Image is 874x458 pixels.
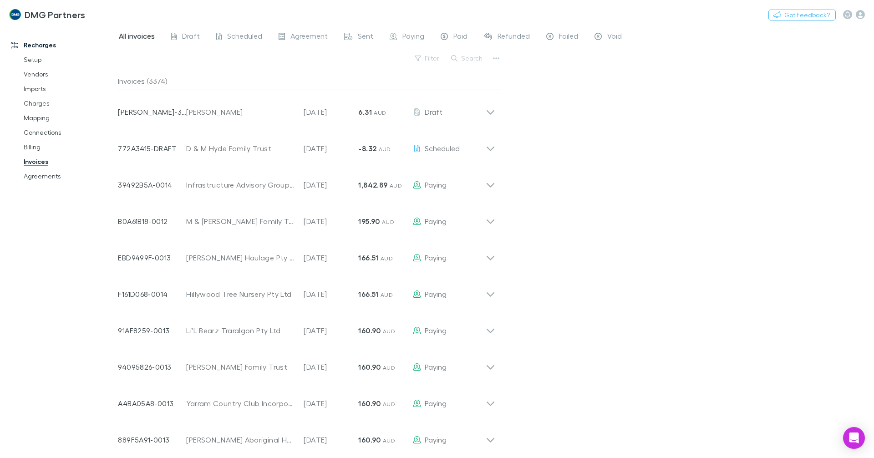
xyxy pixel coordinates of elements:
[186,252,295,263] div: [PERSON_NAME] Haulage Pty Ltd
[118,325,186,336] p: 91AE8259-0013
[843,427,865,449] div: Open Intercom Messenger
[425,290,447,298] span: Paying
[381,255,393,262] span: AUD
[111,418,503,454] div: 889F5A91-0013[PERSON_NAME] Aboriginal Healing Service Limited[DATE]160.90 AUDPaying
[447,53,488,64] button: Search
[425,180,447,189] span: Paying
[453,31,467,43] span: Paid
[186,143,295,154] div: D & M Hyde Family Trust
[186,107,295,117] div: [PERSON_NAME]
[304,434,358,445] p: [DATE]
[25,9,86,20] h3: DMG Partners
[304,216,358,227] p: [DATE]
[186,434,295,445] div: [PERSON_NAME] Aboriginal Healing Service Limited
[111,382,503,418] div: A4BA05A8-0013Yarram Country Club Incorporated[DATE]160.90 AUDPaying
[304,325,358,336] p: [DATE]
[186,179,295,190] div: Infrastructure Advisory Group Pty Ltd
[304,361,358,372] p: [DATE]
[304,252,358,263] p: [DATE]
[358,31,373,43] span: Sent
[111,163,503,199] div: 39492B5A-0014Infrastructure Advisory Group Pty Ltd[DATE]1,842.89 AUDPaying
[390,182,402,189] span: AUD
[425,435,447,444] span: Paying
[118,398,186,409] p: A4BA05A8-0013
[118,289,186,300] p: F161D068-0014
[383,364,395,371] span: AUD
[382,219,394,225] span: AUD
[111,127,503,163] div: 772A3415-DRAFTD & M Hyde Family Trust[DATE]-8.32 AUDScheduled
[118,252,186,263] p: EBD9499F-0013
[381,291,393,298] span: AUD
[425,144,460,153] span: Scheduled
[425,217,447,225] span: Paying
[379,146,391,153] span: AUD
[768,10,836,20] button: Got Feedback?
[358,326,381,335] strong: 160.90
[304,143,358,154] p: [DATE]
[186,289,295,300] div: Hillywood Tree Nursery Pty Ltd
[118,143,186,154] p: 772A3415-DRAFT
[358,144,376,153] strong: -8.32
[290,31,328,43] span: Agreement
[15,81,123,96] a: Imports
[402,31,424,43] span: Paying
[304,107,358,117] p: [DATE]
[186,325,295,336] div: Li'L Bearz Traralgon Pty Ltd
[15,67,123,81] a: Vendors
[425,107,442,116] span: Draft
[607,31,622,43] span: Void
[425,326,447,335] span: Paying
[186,216,295,227] div: M & [PERSON_NAME] Family Trust
[111,199,503,236] div: B0A61B18-0012M & [PERSON_NAME] Family Trust[DATE]195.90 AUDPaying
[111,309,503,345] div: 91AE8259-0013Li'L Bearz Traralgon Pty Ltd[DATE]160.90 AUDPaying
[304,179,358,190] p: [DATE]
[111,272,503,309] div: F161D068-0014Hillywood Tree Nursery Pty Ltd[DATE]166.51 AUDPaying
[358,362,381,371] strong: 160.90
[118,216,186,227] p: B0A61B18-0012
[15,169,123,183] a: Agreements
[383,401,395,407] span: AUD
[383,437,395,444] span: AUD
[358,217,380,226] strong: 195.90
[358,107,371,117] strong: 6.31
[15,125,123,140] a: Connections
[186,361,295,372] div: [PERSON_NAME] Family Trust
[15,111,123,125] a: Mapping
[358,399,381,408] strong: 160.90
[15,52,123,67] a: Setup
[111,90,503,127] div: [PERSON_NAME]-3221[PERSON_NAME][DATE]6.31 AUDDraft
[374,109,386,116] span: AUD
[118,107,186,117] p: [PERSON_NAME]-3221
[9,9,21,20] img: DMG Partners's Logo
[559,31,578,43] span: Failed
[118,434,186,445] p: 889F5A91-0013
[358,253,378,262] strong: 166.51
[15,140,123,154] a: Billing
[111,345,503,382] div: 94095826-0013[PERSON_NAME] Family Trust[DATE]160.90 AUDPaying
[304,398,358,409] p: [DATE]
[15,96,123,111] a: Charges
[498,31,530,43] span: Refunded
[118,179,186,190] p: 39492B5A-0014
[358,435,381,444] strong: 160.90
[4,4,91,25] a: DMG Partners
[119,31,155,43] span: All invoices
[227,31,262,43] span: Scheduled
[111,236,503,272] div: EBD9499F-0013[PERSON_NAME] Haulage Pty Ltd[DATE]166.51 AUDPaying
[425,399,447,407] span: Paying
[118,361,186,372] p: 94095826-0013
[15,154,123,169] a: Invoices
[358,290,378,299] strong: 166.51
[410,53,445,64] button: Filter
[2,38,123,52] a: Recharges
[383,328,395,335] span: AUD
[182,31,200,43] span: Draft
[186,398,295,409] div: Yarram Country Club Incorporated
[425,253,447,262] span: Paying
[425,362,447,371] span: Paying
[304,289,358,300] p: [DATE]
[358,180,387,189] strong: 1,842.89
